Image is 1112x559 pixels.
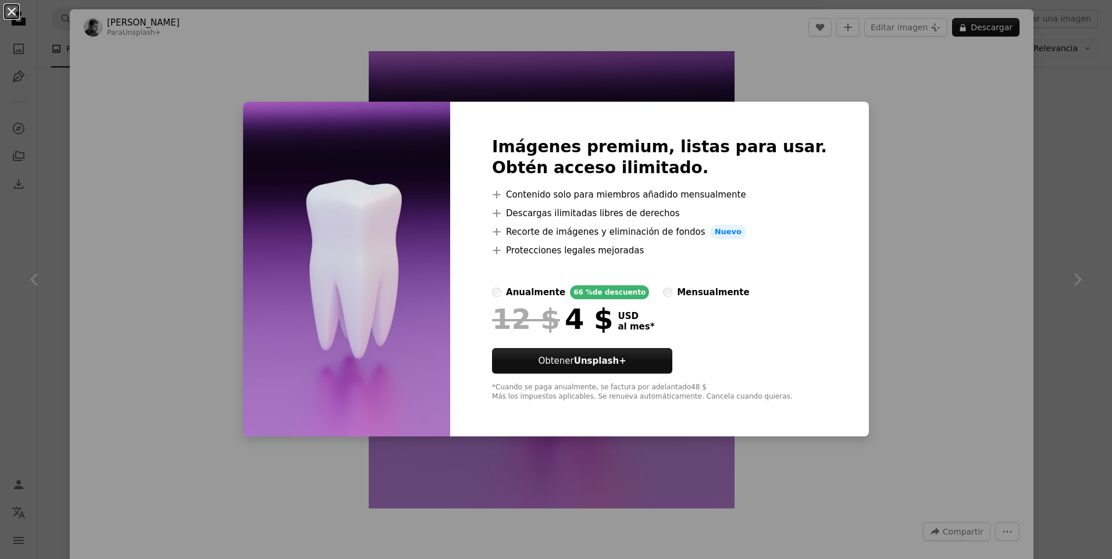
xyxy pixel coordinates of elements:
div: 4 $ [492,304,613,334]
li: Contenido solo para miembros añadido mensualmente [492,188,827,202]
strong: Unsplash+ [574,356,626,366]
img: premium_photo-1679489409231-72040d2d041a [243,102,450,436]
div: anualmente [506,285,565,299]
input: mensualmente [663,288,672,297]
li: Recorte de imágenes y eliminación de fondos [492,225,827,239]
span: 12 $ [492,304,560,334]
div: *Cuando se paga anualmente, se factura por adelantado 48 $ Más los impuestos aplicables. Se renue... [492,383,827,402]
h2: Imágenes premium, listas para usar. Obtén acceso ilimitado. [492,137,827,178]
span: al mes * [618,321,654,332]
input: anualmente66 %de descuento [492,288,501,297]
button: ObtenerUnsplash+ [492,348,672,374]
div: mensualmente [677,285,749,299]
span: USD [618,311,654,321]
span: Nuevo [710,225,746,239]
li: Descargas ilimitadas libres de derechos [492,206,827,220]
li: Protecciones legales mejoradas [492,243,827,257]
div: 66 % de descuento [570,285,649,299]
